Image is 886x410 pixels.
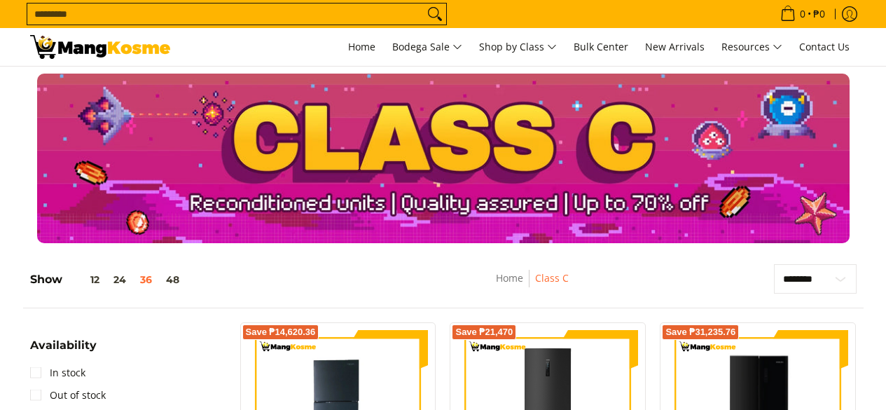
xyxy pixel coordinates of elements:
a: Shop by Class [472,28,564,66]
a: Home [496,271,523,285]
span: 0 [798,9,808,19]
span: • [776,6,829,22]
button: 36 [133,274,159,285]
nav: Breadcrumbs [410,270,655,301]
span: Home [348,40,375,53]
span: Save ₱31,235.76 [665,328,735,336]
h5: Show [30,273,186,287]
span: Availability [30,340,97,351]
img: Class C Home &amp; Business Appliances: Up to 70% Off l Mang Kosme [30,35,170,59]
summary: Open [30,340,97,362]
nav: Main Menu [184,28,857,66]
a: Home [341,28,382,66]
span: New Arrivals [645,40,705,53]
button: 48 [159,274,186,285]
span: Shop by Class [479,39,557,56]
button: Search [424,4,446,25]
span: ₱0 [811,9,827,19]
a: Resources [714,28,789,66]
span: Bulk Center [574,40,628,53]
a: Out of stock [30,384,106,406]
a: In stock [30,362,85,384]
a: Bodega Sale [385,28,469,66]
span: Contact Us [799,40,850,53]
a: Bulk Center [567,28,635,66]
span: Save ₱14,620.36 [246,328,316,336]
button: 12 [62,274,106,285]
a: Contact Us [792,28,857,66]
span: Save ₱21,470 [455,328,513,336]
span: Resources [721,39,782,56]
a: New Arrivals [638,28,712,66]
button: 24 [106,274,133,285]
span: Bodega Sale [392,39,462,56]
a: Class C [535,271,569,285]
